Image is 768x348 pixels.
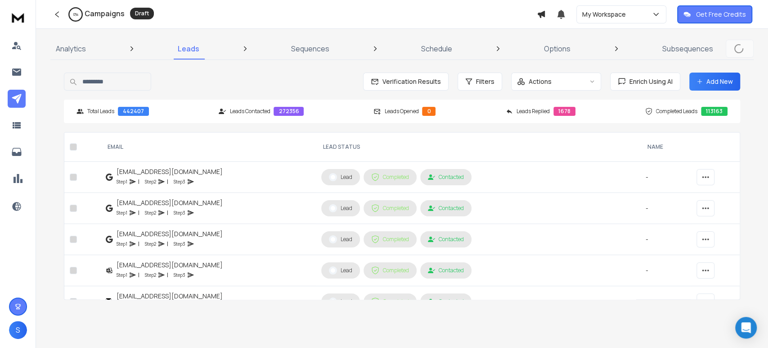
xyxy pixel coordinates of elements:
[172,38,205,60] a: Leads
[87,108,114,115] p: Total Leads
[118,107,149,116] div: 442407
[379,77,441,86] span: Verification Results
[145,270,156,279] p: Step 2
[640,162,691,193] td: -
[428,174,464,181] div: Contacted
[274,107,304,116] div: 272356
[174,208,185,217] p: Step 3
[428,267,464,274] div: Contacted
[174,239,185,248] p: Step 3
[329,173,352,181] div: Lead
[544,43,570,54] p: Options
[174,177,185,186] p: Step 3
[696,10,746,19] p: Get Free Credits
[9,321,27,339] button: S
[286,38,335,60] a: Sequences
[416,38,458,60] a: Schedule
[138,239,139,248] p: |
[117,239,127,248] p: Step 1
[329,266,352,275] div: Lead
[421,43,452,54] p: Schedule
[85,8,125,19] h1: Campaigns
[428,236,464,243] div: Contacted
[657,38,719,60] a: Subsequences
[428,298,464,305] div: Contacted
[640,286,691,317] td: -
[329,298,352,306] div: Lead
[138,208,139,217] p: |
[117,229,223,238] div: [EMAIL_ADDRESS][DOMAIN_NAME]
[167,270,168,279] p: |
[428,205,464,212] div: Contacted
[56,43,86,54] p: Analytics
[529,77,552,86] p: Actions
[50,38,91,60] a: Analytics
[329,204,352,212] div: Lead
[656,108,697,115] p: Completed Leads
[138,177,139,186] p: |
[117,261,223,270] div: [EMAIL_ADDRESS][DOMAIN_NAME]
[640,255,691,286] td: -
[9,9,27,26] img: logo
[117,270,127,279] p: Step 1
[371,204,409,212] div: Completed
[422,107,436,116] div: 0
[582,10,629,19] p: My Workspace
[73,12,78,17] p: 0 %
[117,198,223,207] div: [EMAIL_ADDRESS][DOMAIN_NAME]
[458,73,502,91] button: Filters
[145,208,156,217] p: Step 2
[371,235,409,243] div: Completed
[329,235,352,243] div: Lead
[117,292,223,301] div: [EMAIL_ADDRESS][DOMAIN_NAME]
[178,43,199,54] p: Leads
[130,8,154,19] div: Draft
[626,77,673,86] span: Enrich Using AI
[174,270,185,279] p: Step 3
[167,208,168,217] p: |
[553,107,575,116] div: 1678
[610,73,680,91] button: Enrich Using AI
[516,108,550,115] p: Leads Replied
[316,133,640,162] th: LEAD STATUS
[167,239,168,248] p: |
[371,266,409,275] div: Completed
[371,173,409,181] div: Completed
[662,43,713,54] p: Subsequences
[117,167,223,176] div: [EMAIL_ADDRESS][DOMAIN_NAME]
[117,177,127,186] p: Step 1
[677,5,752,23] button: Get Free Credits
[363,73,449,91] button: Verification Results
[371,298,409,306] div: Completed
[145,239,156,248] p: Step 2
[138,270,139,279] p: |
[689,73,740,91] button: Add New
[229,108,270,115] p: Leads Contacted
[117,208,127,217] p: Step 1
[145,177,156,186] p: Step 2
[476,77,494,86] span: Filters
[291,43,329,54] p: Sequences
[167,177,168,186] p: |
[701,107,728,116] div: 113163
[384,108,418,115] p: Leads Opened
[100,133,315,162] th: EMAIL
[640,224,691,255] td: -
[539,38,576,60] a: Options
[735,317,757,339] div: Open Intercom Messenger
[640,133,691,162] th: NAME
[640,193,691,224] td: -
